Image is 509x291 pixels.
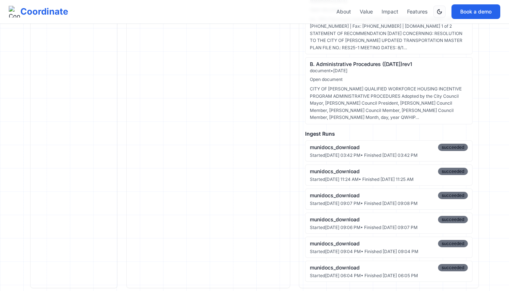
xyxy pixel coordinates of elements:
a: Value [360,8,373,15]
span: succeeded [438,216,468,223]
a: Coordinate [9,6,68,18]
div: document • [DATE] [310,68,468,74]
div: Started [DATE] 03:42 PM • Finished [DATE] 03:42 PM [310,152,468,158]
a: Open document [310,77,343,82]
img: Coordinate [9,6,20,18]
span: succeeded [438,192,468,199]
span: succeeded [438,168,468,175]
div: Started [DATE] 09:06 PM • Finished [DATE] 09:07 PM [310,225,468,230]
span: munidocs_download [310,240,360,247]
span: Coordinate [20,6,68,18]
span: succeeded [438,240,468,247]
div: B. Administrative Procedures ([DATE])rev1 [310,61,468,68]
span: munidocs_download [310,216,360,223]
span: succeeded [438,144,468,151]
span: munidocs_download [310,144,360,151]
button: Book a demo [451,4,500,19]
a: Features [407,8,427,15]
div: Started [DATE] 09:07 PM • Finished [DATE] 09:08 PM [310,201,468,206]
p: Inc. 1910 Planning & Zoning [STREET_ADDRESS][PERSON_NAME] | Ph: [PHONE_NUMBER] | Fax: [PHONE_NUMB... [310,16,468,51]
span: munidocs_download [310,192,360,199]
span: munidocs_download [310,264,360,271]
a: About [336,8,351,15]
div: Started [DATE] 09:04 PM • Finished [DATE] 09:04 PM [310,249,468,255]
div: Started [DATE] 11:24 AM • Finished [DATE] 11:25 AM [310,176,468,182]
a: Impact [382,8,398,15]
button: Switch to dark mode [433,5,446,18]
span: munidocs_download [310,168,360,175]
div: Started [DATE] 06:04 PM • Finished [DATE] 06:05 PM [310,273,468,279]
p: CITY OF [PERSON_NAME] QUALIFIED WORKFORCE HOUSING INCENTIVE PROGRAM ADMINISTRATIVE PROCEDURES Ado... [310,85,468,121]
span: succeeded [438,264,468,271]
h4: Ingest Runs [305,130,473,137]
